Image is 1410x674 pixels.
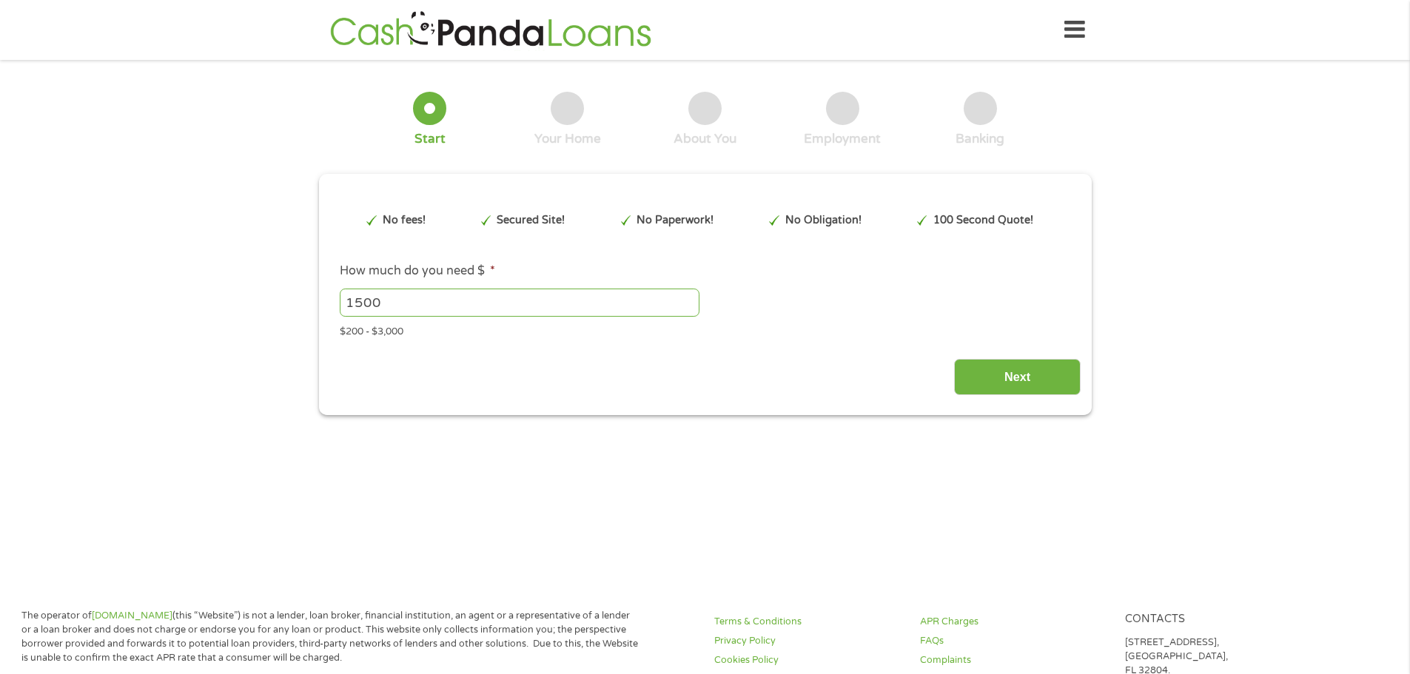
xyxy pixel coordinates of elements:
[920,653,1108,667] a: Complaints
[383,212,426,229] p: No fees!
[920,634,1108,648] a: FAQs
[804,131,881,147] div: Employment
[21,609,639,665] p: The operator of (this “Website”) is not a lender, loan broker, financial institution, an agent or...
[933,212,1033,229] p: 100 Second Quote!
[714,615,902,629] a: Terms & Conditions
[497,212,565,229] p: Secured Site!
[534,131,601,147] div: Your Home
[92,610,172,621] a: [DOMAIN_NAME]
[714,634,902,648] a: Privacy Policy
[326,9,656,51] img: GetLoanNow Logo
[1125,613,1313,627] h4: Contacts
[674,131,736,147] div: About You
[340,263,495,279] label: How much do you need $
[340,320,1070,340] div: $200 - $3,000
[414,131,446,147] div: Start
[637,212,714,229] p: No Paperwork!
[714,653,902,667] a: Cookies Policy
[920,615,1108,629] a: APR Charges
[954,359,1081,395] input: Next
[785,212,862,229] p: No Obligation!
[956,131,1004,147] div: Banking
